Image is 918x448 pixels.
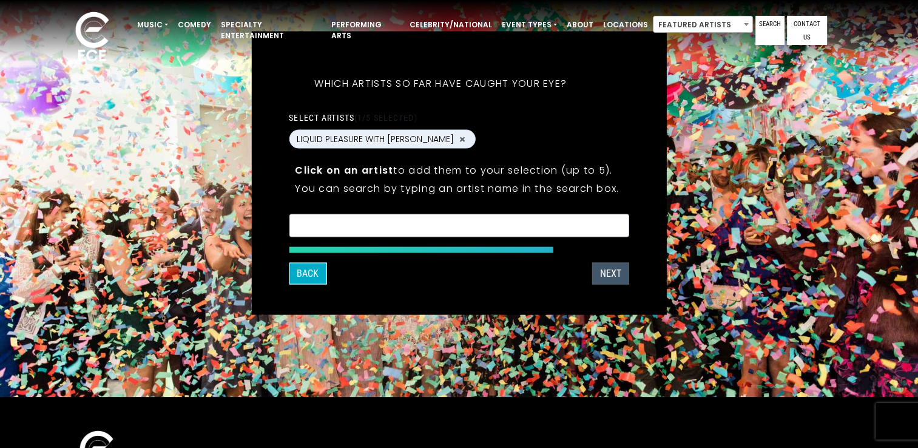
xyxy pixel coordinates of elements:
a: Specialty Entertainment [216,15,326,46]
span: LIQUID PLEASURE WITH [PERSON_NAME] [297,133,454,146]
a: Search [755,16,785,45]
img: ece_new_logo_whitev2-1.png [62,8,123,67]
a: About [562,15,598,35]
a: Performing Arts [326,15,405,46]
span: Featured Artists [653,16,752,33]
button: Back [289,263,326,285]
a: Contact Us [787,16,827,45]
p: You can search by typing an artist name in the search box. [295,181,623,196]
a: Music [132,15,173,35]
a: Celebrity/National [405,15,497,35]
span: Featured Artists [653,16,753,33]
label: Select artists [289,112,417,123]
a: Comedy [173,15,216,35]
textarea: Search [297,222,621,233]
button: Next [592,263,629,285]
h5: Which artists so far have caught your eye? [289,62,592,106]
a: Event Types [497,15,562,35]
strong: Click on an artist [295,163,393,177]
p: to add them to your selection (up to 5). [295,163,623,178]
a: Locations [598,15,653,35]
button: Remove LIQUID PLEASURE WITH KENNY MANN [457,134,467,144]
span: (1/5 selected) [354,113,417,123]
